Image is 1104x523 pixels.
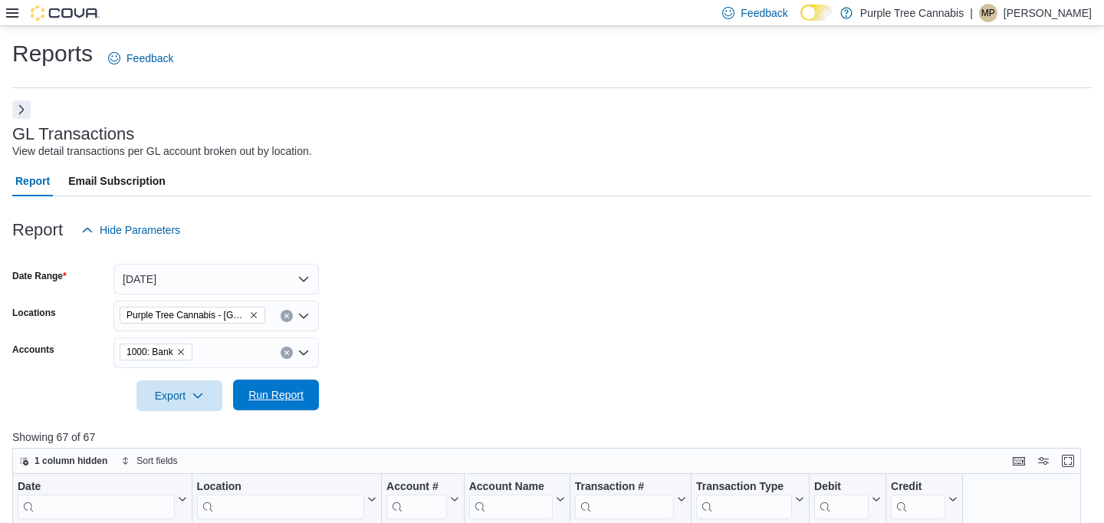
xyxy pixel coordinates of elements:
span: Feedback [127,51,173,66]
button: Export [136,380,222,411]
span: Export [146,380,213,411]
button: 1 column hidden [13,452,113,470]
span: Sort fields [136,455,177,467]
a: Feedback [102,43,179,74]
button: Remove 1000: Bank from selection in this group [176,347,186,357]
button: Clear input [281,310,293,322]
label: Locations [12,307,56,319]
span: 1 column hidden [34,455,107,467]
div: Credit [891,480,945,495]
div: Account Name [469,480,553,495]
span: Hide Parameters [100,222,180,238]
span: Run Report [248,387,304,403]
label: Accounts [12,344,54,356]
h3: GL Transactions [12,125,134,143]
button: Location [197,480,376,519]
button: Account Name [469,480,565,519]
span: Email Subscription [68,166,166,196]
div: Credit [891,480,945,519]
button: Enter fullscreen [1059,452,1077,470]
div: Transaction # URL [575,480,674,519]
span: 1000: Bank [120,344,192,360]
div: Transaction Type [696,480,792,519]
p: | [970,4,973,22]
button: Display options [1034,452,1053,470]
div: Account # [386,480,447,495]
div: Transaction # [575,480,674,495]
p: Showing 67 of 67 [12,429,1092,445]
button: Keyboard shortcuts [1010,452,1028,470]
button: Open list of options [297,310,310,322]
button: Transaction # [575,480,686,519]
span: Feedback [741,5,787,21]
input: Dark Mode [800,5,833,21]
div: Location [197,480,364,495]
p: Purple Tree Cannabis [860,4,964,22]
button: Sort fields [115,452,183,470]
div: Date [18,480,175,495]
div: Transaction Type [696,480,792,495]
span: Purple Tree Cannabis - [GEOGRAPHIC_DATA] [127,308,246,323]
h1: Reports [12,38,93,69]
label: Date Range [12,270,67,282]
button: Date [18,480,187,519]
img: Cova [31,5,100,21]
button: Debit [814,480,881,519]
button: Run Report [233,380,319,410]
button: Account # [386,480,459,519]
div: Matt Piotrowicz [979,4,997,22]
span: MP [981,4,995,22]
span: Purple Tree Cannabis - Toronto [120,307,265,324]
div: Date [18,480,175,519]
span: 1000: Bank [127,344,173,360]
div: Debit [814,480,869,495]
div: Debit [814,480,869,519]
div: Account Name [469,480,553,519]
button: Transaction Type [696,480,804,519]
div: View detail transactions per GL account broken out by location. [12,143,312,160]
p: [PERSON_NAME] [1004,4,1092,22]
div: Account # [386,480,447,519]
button: [DATE] [113,264,319,294]
button: Clear input [281,347,293,359]
button: Remove Purple Tree Cannabis - Toronto from selection in this group [249,311,258,320]
button: Hide Parameters [75,215,186,245]
button: Next [12,100,31,119]
span: Report [15,166,50,196]
button: Open list of options [297,347,310,359]
h3: Report [12,221,63,239]
div: Location [197,480,364,519]
button: Credit [891,480,958,519]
